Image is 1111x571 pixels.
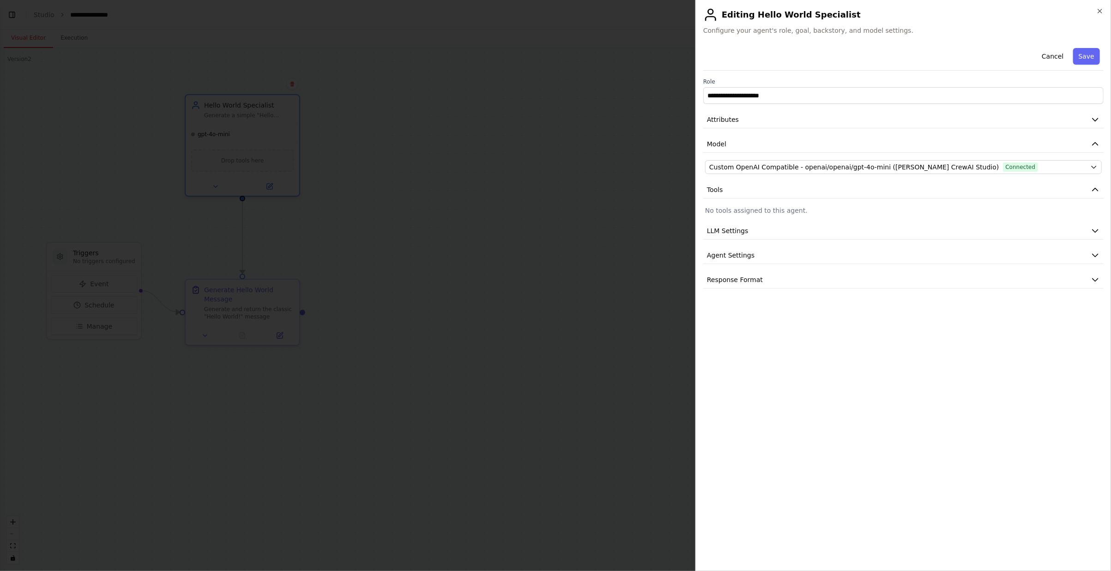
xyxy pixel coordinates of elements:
span: Attributes [707,115,739,124]
button: Cancel [1036,48,1069,65]
span: Custom OpenAI Compatible - openai/openai/gpt-4o-mini (Asimov CrewAI Studio) [709,162,999,172]
span: Tools [707,185,723,194]
button: LLM Settings [703,222,1104,240]
button: Attributes [703,111,1104,128]
button: Agent Settings [703,247,1104,264]
label: Role [703,78,1104,85]
button: Response Format [703,271,1104,289]
span: Configure your agent's role, goal, backstory, and model settings. [703,26,1104,35]
span: Agent Settings [707,251,755,260]
button: Tools [703,181,1104,198]
h2: Editing Hello World Specialist [703,7,1104,22]
span: LLM Settings [707,226,749,235]
span: Model [707,139,726,149]
button: Save [1073,48,1100,65]
span: Response Format [707,275,763,284]
button: Custom OpenAI Compatible - openai/openai/gpt-4o-mini ([PERSON_NAME] CrewAI Studio)Connected [705,160,1102,174]
p: No tools assigned to this agent. [705,206,1102,215]
button: Model [703,136,1104,153]
span: Connected [1003,162,1039,172]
